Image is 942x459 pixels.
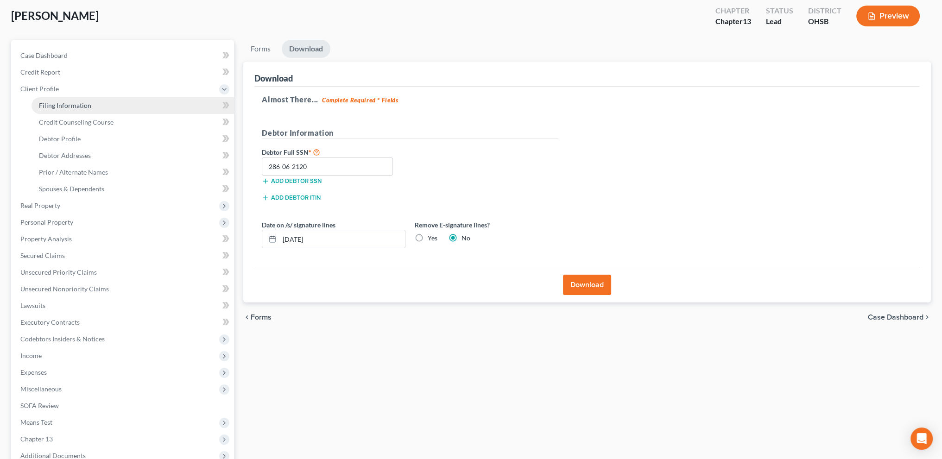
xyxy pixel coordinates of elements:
[715,6,751,16] div: Chapter
[20,318,80,326] span: Executory Contracts
[20,68,60,76] span: Credit Report
[20,235,72,243] span: Property Analysis
[20,302,45,309] span: Lawsuits
[715,16,751,27] div: Chapter
[282,40,330,58] a: Download
[13,297,234,314] a: Lawsuits
[262,127,558,139] h5: Debtor Information
[428,233,437,243] label: Yes
[20,201,60,209] span: Real Property
[808,6,841,16] div: District
[262,157,393,176] input: XXX-XX-XXXX
[39,151,91,159] span: Debtor Addresses
[868,314,923,321] span: Case Dashboard
[743,17,751,25] span: 13
[254,73,293,84] div: Download
[32,147,234,164] a: Debtor Addresses
[262,220,335,230] label: Date on /s/ signature lines
[563,275,611,295] button: Download
[20,402,59,409] span: SOFA Review
[32,131,234,147] a: Debtor Profile
[279,230,405,248] input: MM/DD/YYYY
[39,168,108,176] span: Prior / Alternate Names
[13,281,234,297] a: Unsecured Nonpriority Claims
[32,114,234,131] a: Credit Counseling Course
[262,94,912,105] h5: Almost There...
[243,40,278,58] a: Forms
[415,220,558,230] label: Remove E-signature lines?
[20,218,73,226] span: Personal Property
[20,418,52,426] span: Means Test
[322,96,398,104] strong: Complete Required * Fields
[39,135,81,143] span: Debtor Profile
[243,314,284,321] button: chevron_left Forms
[39,118,114,126] span: Credit Counseling Course
[257,146,410,157] label: Debtor Full SSN
[32,97,234,114] a: Filing Information
[13,47,234,64] a: Case Dashboard
[20,435,53,443] span: Chapter 13
[20,285,109,293] span: Unsecured Nonpriority Claims
[13,397,234,414] a: SOFA Review
[262,177,322,185] button: Add debtor SSN
[32,164,234,181] a: Prior / Alternate Names
[39,185,104,193] span: Spouses & Dependents
[808,16,841,27] div: OHSB
[868,314,931,321] a: Case Dashboard chevron_right
[13,314,234,331] a: Executory Contracts
[11,9,99,22] span: [PERSON_NAME]
[262,194,321,201] button: Add debtor ITIN
[20,51,68,59] span: Case Dashboard
[13,231,234,247] a: Property Analysis
[923,314,931,321] i: chevron_right
[20,368,47,376] span: Expenses
[13,264,234,281] a: Unsecured Priority Claims
[243,314,251,321] i: chevron_left
[462,233,470,243] label: No
[13,247,234,264] a: Secured Claims
[20,385,62,393] span: Miscellaneous
[766,16,793,27] div: Lead
[32,181,234,197] a: Spouses & Dependents
[766,6,793,16] div: Status
[251,314,272,321] span: Forms
[910,428,933,450] div: Open Intercom Messenger
[13,64,234,81] a: Credit Report
[39,101,91,109] span: Filing Information
[856,6,920,26] button: Preview
[20,335,105,343] span: Codebtors Insiders & Notices
[20,85,59,93] span: Client Profile
[20,252,65,259] span: Secured Claims
[20,268,97,276] span: Unsecured Priority Claims
[20,352,42,359] span: Income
